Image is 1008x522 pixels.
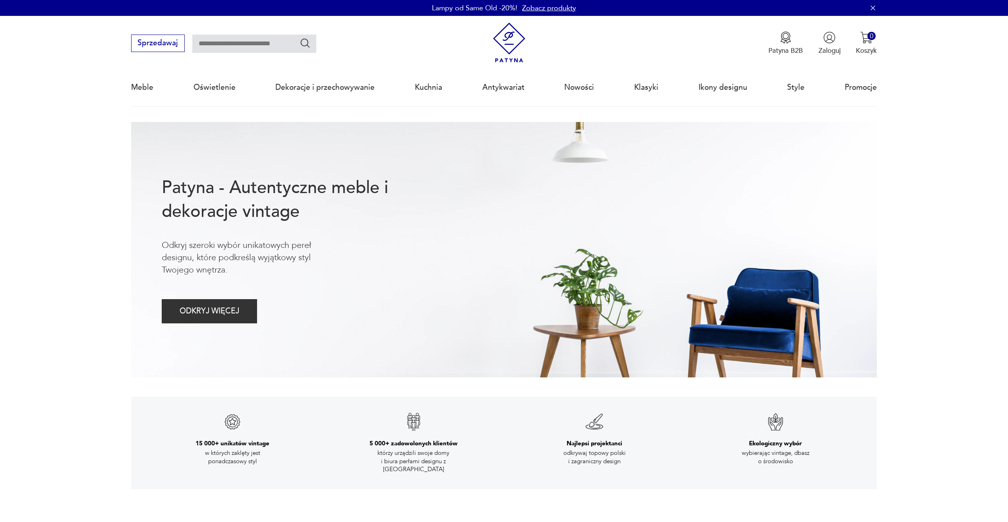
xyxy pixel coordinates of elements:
[749,439,802,447] h3: Ekologiczny wybór
[768,46,803,55] p: Patyna B2B
[818,46,841,55] p: Zaloguj
[787,69,805,106] a: Style
[823,31,836,44] img: Ikonka użytkownika
[415,69,442,106] a: Kuchnia
[162,176,419,224] h1: Patyna - Autentyczne meble i dekoracje vintage
[223,412,242,431] img: Znak gwarancji jakości
[551,449,638,465] p: odkrywaj topowy polski i zagraniczny design
[567,439,622,447] h3: Najlepsi projektanci
[768,31,803,55] button: Patyna B2B
[860,31,873,44] img: Ikona koszyka
[634,69,658,106] a: Klasyki
[585,412,604,431] img: Znak gwarancji jakości
[432,3,517,13] p: Lampy od Same Old -20%!
[162,239,343,276] p: Odkryj szeroki wybór unikatowych pereł designu, które podkreślą wyjątkowy styl Twojego wnętrza.
[370,439,458,447] h3: 5 000+ zadowolonych klientów
[195,439,269,447] h3: 15 000+ unikatów vintage
[856,46,877,55] p: Koszyk
[867,32,876,40] div: 0
[370,449,457,473] p: którzy urządzili swoje domy i biura perłami designu z [GEOGRAPHIC_DATA]
[189,449,276,465] p: w których zaklęty jest ponadczasowy styl
[482,69,524,106] a: Antykwariat
[564,69,594,106] a: Nowości
[522,3,576,13] a: Zobacz produkty
[732,449,819,465] p: wybierając vintage, dbasz o środowisko
[131,69,153,106] a: Meble
[766,412,785,431] img: Znak gwarancji jakości
[768,31,803,55] a: Ikona medaluPatyna B2B
[193,69,236,106] a: Oświetlenie
[845,69,877,106] a: Promocje
[489,23,529,63] img: Patyna - sklep z meblami i dekoracjami vintage
[162,309,257,315] a: ODKRYJ WIĘCEJ
[162,299,257,323] button: ODKRYJ WIĘCEJ
[131,35,185,52] button: Sprzedawaj
[300,37,311,49] button: Szukaj
[856,31,877,55] button: 0Koszyk
[404,412,423,431] img: Znak gwarancji jakości
[275,69,375,106] a: Dekoracje i przechowywanie
[698,69,747,106] a: Ikony designu
[818,31,841,55] button: Zaloguj
[131,41,185,47] a: Sprzedawaj
[780,31,792,44] img: Ikona medalu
